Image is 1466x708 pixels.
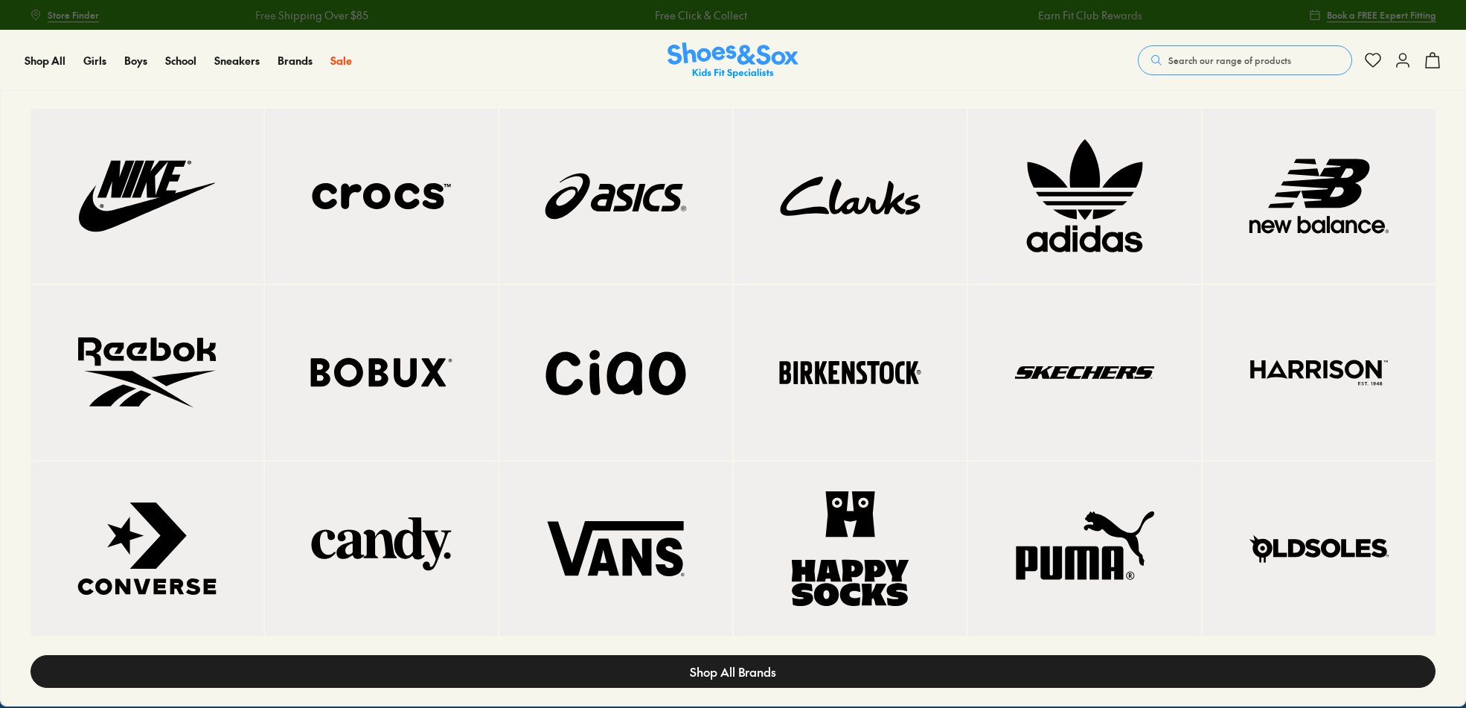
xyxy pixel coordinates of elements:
[214,53,260,68] a: Sneakers
[668,42,798,79] img: SNS_Logo_Responsive.svg
[30,1,99,28] a: Store Finder
[1327,8,1436,22] span: Book a FREE Expert Fitting
[1038,7,1142,23] a: Earn Fit Club Rewards
[255,7,368,23] a: Free Shipping Over $85
[654,7,746,23] a: Free Click & Collect
[31,655,1435,688] a: Shop All Brands
[165,53,196,68] a: School
[1309,1,1436,28] a: Book a FREE Expert Fitting
[668,42,798,79] a: Shoes & Sox
[48,8,99,22] span: Store Finder
[690,663,776,680] span: Shop All Brands
[124,53,147,68] a: Boys
[278,53,313,68] a: Brands
[7,5,52,50] button: Open gorgias live chat
[83,53,106,68] a: Girls
[25,53,65,68] a: Shop All
[1168,54,1291,67] span: Search our range of products
[330,53,352,68] a: Sale
[1138,45,1352,75] button: Search our range of products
